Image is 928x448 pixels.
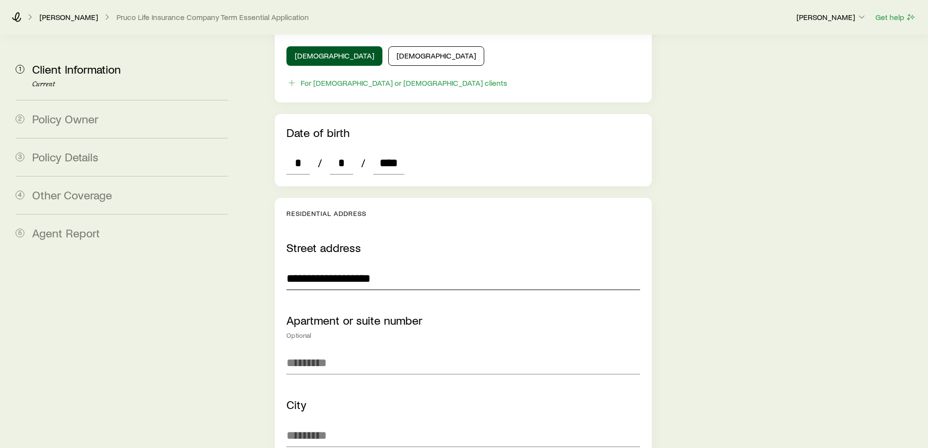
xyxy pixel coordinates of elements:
[16,115,24,123] span: 2
[32,112,98,126] span: Policy Owner
[32,62,121,76] span: Client Information
[875,12,916,23] button: Get help
[32,188,112,202] span: Other Coverage
[286,397,306,411] label: City
[314,156,326,170] span: /
[32,226,100,240] span: Agent Report
[32,150,98,164] span: Policy Details
[32,80,228,88] p: Current
[39,13,98,22] a: [PERSON_NAME]
[286,126,640,139] p: Date of birth
[286,210,640,217] p: Residential address
[116,13,309,22] button: Pruco Life Insurance Company Term Essential Application
[286,240,361,254] label: Street address
[286,78,508,89] button: For [DEMOGRAPHIC_DATA] or [DEMOGRAPHIC_DATA] clients
[286,46,382,66] button: [DEMOGRAPHIC_DATA]
[796,12,867,23] button: [PERSON_NAME]
[796,12,867,22] p: [PERSON_NAME]
[388,46,484,66] button: [DEMOGRAPHIC_DATA]
[357,156,369,170] span: /
[301,78,507,88] div: For [DEMOGRAPHIC_DATA] or [DEMOGRAPHIC_DATA] clients
[16,229,24,237] span: 5
[16,65,24,74] span: 1
[286,313,422,327] label: Apartment or suite number
[16,191,24,199] span: 4
[16,153,24,161] span: 3
[286,331,640,339] div: Optional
